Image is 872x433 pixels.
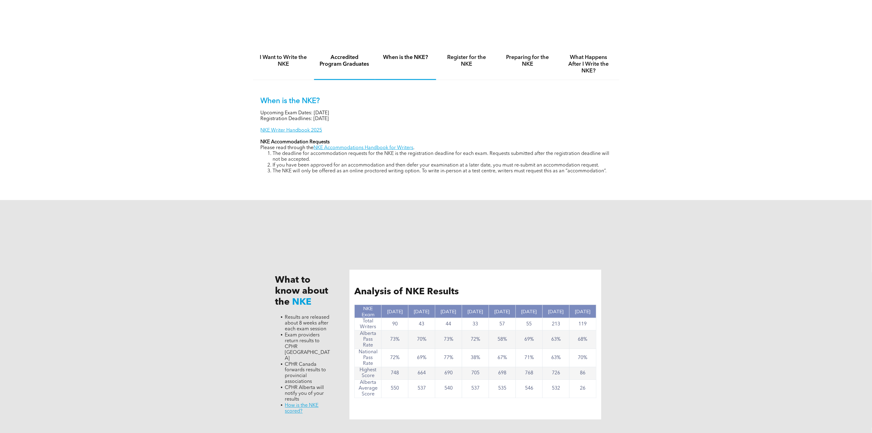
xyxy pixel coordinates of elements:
[435,331,462,349] td: 73%
[435,367,462,380] td: 690
[382,331,408,349] td: 73%
[489,305,516,318] th: [DATE]
[314,145,414,150] a: NKE Accommodations Handbook for Writers
[516,349,542,367] td: 71%
[273,163,612,168] li: If you have been approved for an accommodation and then defer your examination at a later date, y...
[382,349,408,367] td: 72%
[275,276,328,307] span: What to know about the
[489,367,516,380] td: 698
[569,367,596,380] td: 86
[382,380,408,398] td: 550
[542,367,569,380] td: 726
[408,318,435,331] td: 43
[354,287,459,296] span: Analysis of NKE Results
[355,367,382,380] td: Highest Score
[408,331,435,349] td: 70%
[542,318,569,331] td: 213
[292,298,312,307] span: NKE
[489,349,516,367] td: 67%
[569,305,596,318] th: [DATE]
[320,54,370,68] h4: Accredited Program Graduates
[285,315,330,332] span: Results are released about 8 weeks after each exam session
[408,305,435,318] th: [DATE]
[569,318,596,331] td: 119
[382,367,408,380] td: 748
[503,54,553,68] h4: Preparing for the NKE
[285,386,324,402] span: CPHR Alberta will notify you of your results
[261,116,612,122] p: Registration Deadlines: [DATE]
[564,54,614,74] h4: What Happens After I Write the NKE?
[435,305,462,318] th: [DATE]
[542,380,569,398] td: 532
[489,331,516,349] td: 58%
[259,54,309,68] h4: I Want to Write the NKE
[355,318,382,331] td: Total Writers
[516,367,542,380] td: 768
[355,305,382,318] th: NKE Exam
[261,128,322,133] a: NKE Writer Handbook 2025
[569,331,596,349] td: 68%
[462,349,489,367] td: 38%
[542,331,569,349] td: 63%
[516,380,542,398] td: 546
[355,349,382,367] td: National Pass Rate
[569,349,596,367] td: 70%
[462,367,489,380] td: 705
[261,110,612,116] p: Upcoming Exam Dates: [DATE]
[462,305,489,318] th: [DATE]
[442,54,492,68] h4: Register for the NKE
[435,349,462,367] td: 77%
[569,380,596,398] td: 26
[285,362,326,384] span: CPHR Canada forwards results to provincial associations
[408,380,435,398] td: 537
[261,140,330,145] strong: NKE Accommodation Requests
[408,349,435,367] td: 69%
[273,151,612,163] li: The deadline for accommodation requests for the NKE is the registration deadline for each exam. R...
[516,318,542,331] td: 55
[273,168,612,174] li: The NKE will only be offered as an online proctored writing option. To write in-person at a test ...
[462,331,489,349] td: 72%
[408,367,435,380] td: 664
[285,403,319,414] a: How is the NKE scored?
[382,318,408,331] td: 90
[382,305,408,318] th: [DATE]
[542,349,569,367] td: 63%
[516,331,542,349] td: 69%
[355,331,382,349] td: Alberta Pass Rate
[435,318,462,331] td: 44
[489,380,516,398] td: 535
[489,318,516,331] td: 57
[285,333,330,361] span: Exam providers return results to CPHR [GEOGRAPHIC_DATA]
[516,305,542,318] th: [DATE]
[355,380,382,398] td: Alberta Average Score
[542,305,569,318] th: [DATE]
[381,54,431,61] h4: When is the NKE?
[261,97,612,106] p: When is the NKE?
[462,380,489,398] td: 537
[462,318,489,331] td: 33
[261,145,612,151] p: Please read through the .
[435,380,462,398] td: 540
